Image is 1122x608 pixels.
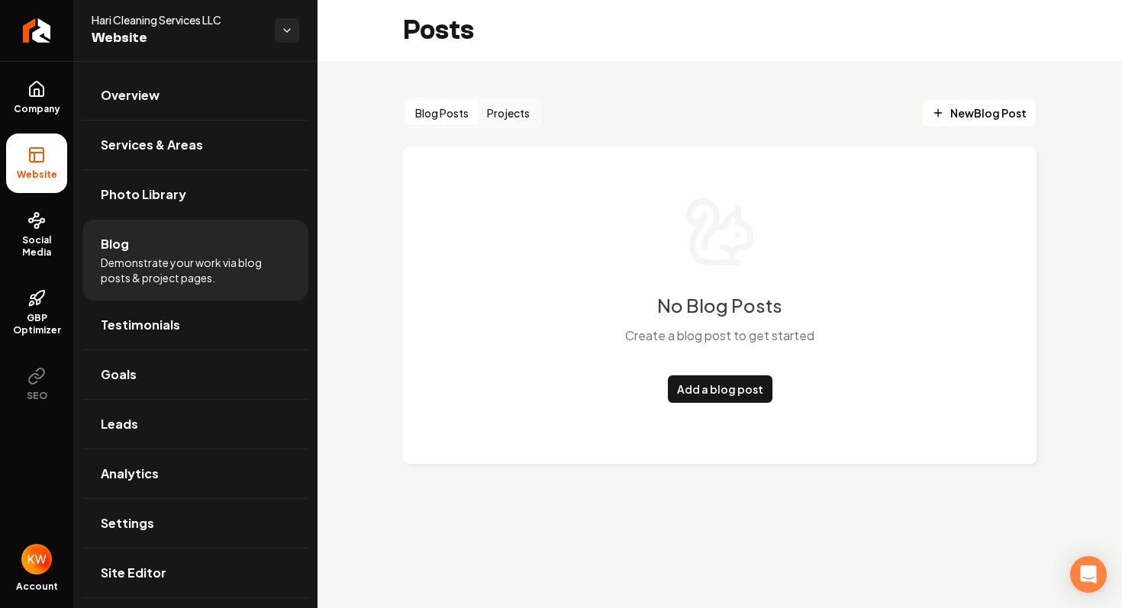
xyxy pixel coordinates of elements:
span: Testimonials [101,316,180,334]
a: Leads [82,400,308,449]
h2: Posts [403,15,474,46]
img: King Hei Wong [21,544,52,574]
a: Settings [82,499,308,548]
span: Demonstrate your work via blog posts & project pages. [101,255,290,285]
a: Goals [82,350,308,399]
a: Company [6,68,67,127]
a: NewBlog Post [922,99,1037,127]
a: Services & Areas [82,121,308,169]
span: Overview [101,86,160,105]
p: Create a blog post to get started [625,327,814,345]
span: Company [8,103,66,115]
button: Projects [478,101,539,125]
a: GBP Optimizer [6,277,67,349]
a: Photo Library [82,170,308,219]
span: Website [11,169,63,181]
span: Account [16,581,58,593]
h3: No Blog Posts [657,293,782,317]
span: Hari Cleaning Services LLC [92,12,263,27]
button: Blog Posts [406,101,478,125]
span: Goals [101,365,137,384]
span: Photo Library [101,185,186,204]
span: Settings [101,514,154,532]
span: Website [92,27,263,49]
span: Leads [101,415,138,433]
span: Social Media [6,234,67,259]
a: Site Editor [82,548,308,597]
a: Add a blog post [668,375,772,403]
span: Site Editor [101,564,166,582]
span: Services & Areas [101,136,203,154]
span: SEO [21,390,53,402]
button: SEO [6,355,67,414]
a: Analytics [82,449,308,498]
a: Social Media [6,199,67,271]
img: Rebolt Logo [23,18,51,43]
span: Blog [101,235,129,253]
div: Open Intercom Messenger [1070,556,1107,593]
a: Overview [82,71,308,120]
span: New Blog Post [932,105,1027,121]
button: Open user button [21,544,52,574]
a: Testimonials [82,301,308,349]
span: Analytics [101,465,159,483]
span: GBP Optimizer [6,312,67,336]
